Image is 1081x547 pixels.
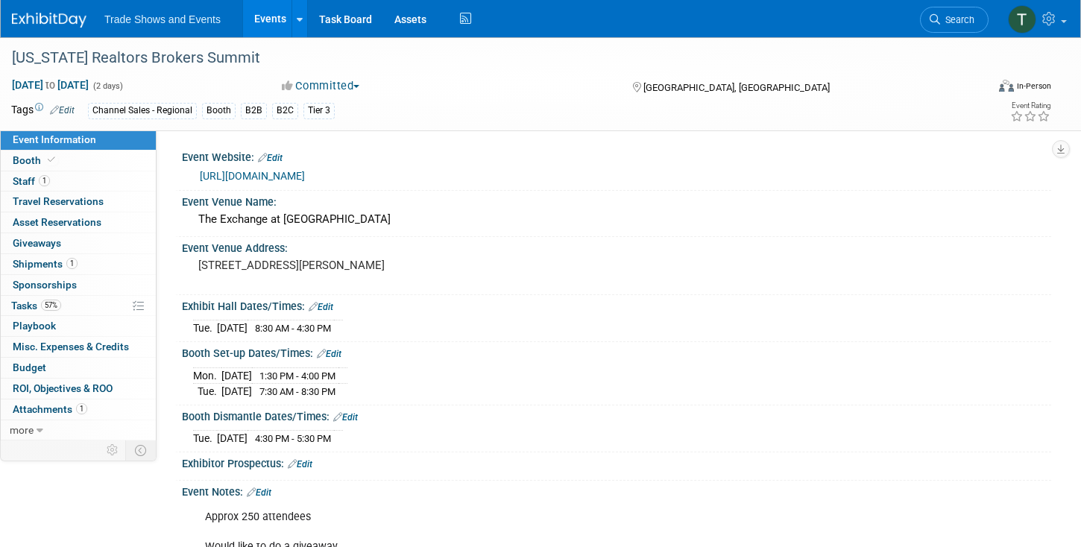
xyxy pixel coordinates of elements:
[1,233,156,253] a: Giveaways
[1,337,156,357] a: Misc. Expenses & Credits
[221,367,252,384] td: [DATE]
[13,175,50,187] span: Staff
[897,78,1052,100] div: Event Format
[277,78,365,94] button: Committed
[43,79,57,91] span: to
[193,384,221,399] td: Tue.
[309,302,333,312] a: Edit
[13,195,104,207] span: Travel Reservations
[11,300,61,312] span: Tasks
[1,212,156,233] a: Asset Reservations
[241,103,267,118] div: B2B
[182,295,1051,314] div: Exhibit Hall Dates/Times:
[1,399,156,420] a: Attachments1
[88,103,197,118] div: Channel Sales - Regional
[193,320,217,336] td: Tue.
[1,296,156,316] a: Tasks57%
[1,420,156,440] a: more
[7,45,962,72] div: [US_STATE] Realtors Brokers Summit
[92,81,123,91] span: (2 days)
[13,216,101,228] span: Asset Reservations
[255,433,331,444] span: 4:30 PM - 5:30 PM
[39,175,50,186] span: 1
[10,424,34,436] span: more
[50,105,75,116] a: Edit
[999,80,1014,92] img: Format-Inperson.png
[217,320,248,336] td: [DATE]
[1,192,156,212] a: Travel Reservations
[13,258,78,270] span: Shipments
[272,103,298,118] div: B2C
[1,275,156,295] a: Sponsorships
[13,361,46,373] span: Budget
[255,323,331,334] span: 8:30 AM - 4:30 PM
[182,405,1051,425] div: Booth Dismantle Dates/Times:
[13,154,58,166] span: Booth
[193,208,1040,231] div: The Exchange at [GEOGRAPHIC_DATA]
[1,379,156,399] a: ROI, Objectives & ROO
[182,191,1051,209] div: Event Venue Name:
[100,440,126,460] td: Personalize Event Tab Strip
[182,481,1051,500] div: Event Notes:
[48,156,55,164] i: Booth reservation complete
[1,254,156,274] a: Shipments1
[13,279,77,291] span: Sponsorships
[11,102,75,119] td: Tags
[643,82,830,93] span: [GEOGRAPHIC_DATA], [GEOGRAPHIC_DATA]
[200,170,305,182] a: [URL][DOMAIN_NAME]
[1,316,156,336] a: Playbook
[333,412,358,423] a: Edit
[126,440,157,460] td: Toggle Event Tabs
[13,133,96,145] span: Event Information
[104,13,221,25] span: Trade Shows and Events
[1010,102,1050,110] div: Event Rating
[41,300,61,311] span: 57%
[66,258,78,269] span: 1
[11,78,89,92] span: [DATE] [DATE]
[217,431,248,446] td: [DATE]
[303,103,335,118] div: Tier 3
[182,146,1051,165] div: Event Website:
[193,367,221,384] td: Mon.
[182,342,1051,361] div: Booth Set-up Dates/Times:
[940,14,974,25] span: Search
[12,13,86,28] img: ExhibitDay
[1,151,156,171] a: Booth
[259,386,335,397] span: 7:30 AM - 8:30 PM
[1016,80,1051,92] div: In-Person
[259,370,335,382] span: 1:30 PM - 4:00 PM
[13,320,56,332] span: Playbook
[221,384,252,399] td: [DATE]
[13,382,113,394] span: ROI, Objectives & ROO
[13,237,61,249] span: Giveaways
[1,358,156,378] a: Budget
[202,103,236,118] div: Booth
[198,259,528,272] pre: [STREET_ADDRESS][PERSON_NAME]
[1,130,156,150] a: Event Information
[1,171,156,192] a: Staff1
[247,487,271,498] a: Edit
[1008,5,1036,34] img: Tiff Wagner
[76,403,87,414] span: 1
[182,452,1051,472] div: Exhibitor Prospectus:
[182,237,1051,256] div: Event Venue Address:
[288,459,312,469] a: Edit
[13,403,87,415] span: Attachments
[317,349,341,359] a: Edit
[920,7,989,33] a: Search
[13,341,129,352] span: Misc. Expenses & Credits
[193,431,217,446] td: Tue.
[258,153,283,163] a: Edit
